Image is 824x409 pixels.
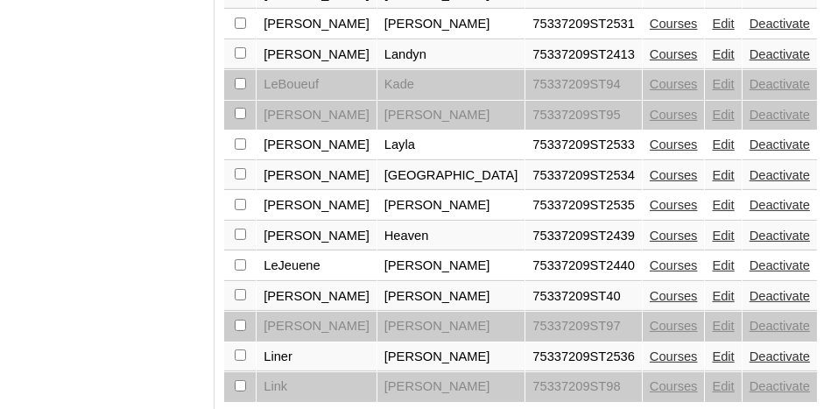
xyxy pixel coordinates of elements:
[257,372,377,402] td: Link
[525,342,642,372] td: 75337209ST2536
[650,289,698,303] a: Courses
[377,101,525,130] td: [PERSON_NAME]
[257,70,377,100] td: LeBoueuf
[377,282,525,312] td: [PERSON_NAME]
[750,17,810,31] a: Deactivate
[712,319,734,333] a: Edit
[750,77,810,91] a: Deactivate
[650,108,698,122] a: Courses
[712,349,734,363] a: Edit
[750,379,810,393] a: Deactivate
[525,130,642,160] td: 75337209ST2533
[750,47,810,61] a: Deactivate
[750,168,810,182] a: Deactivate
[650,77,698,91] a: Courses
[377,251,525,281] td: [PERSON_NAME]
[712,258,734,272] a: Edit
[257,342,377,372] td: Liner
[712,108,734,122] a: Edit
[525,251,642,281] td: 75337209ST2440
[750,108,810,122] a: Deactivate
[377,342,525,372] td: [PERSON_NAME]
[750,349,810,363] a: Deactivate
[525,282,642,312] td: 75337209ST40
[650,258,698,272] a: Courses
[650,198,698,212] a: Courses
[257,251,377,281] td: LeJeuene
[257,101,377,130] td: [PERSON_NAME]
[525,10,642,39] td: 75337209ST2531
[650,349,698,363] a: Courses
[257,161,377,191] td: [PERSON_NAME]
[712,379,734,393] a: Edit
[750,229,810,243] a: Deactivate
[525,312,642,342] td: 75337209ST97
[650,47,698,61] a: Courses
[525,161,642,191] td: 75337209ST2534
[650,319,698,333] a: Courses
[712,168,734,182] a: Edit
[650,138,698,152] a: Courses
[525,101,642,130] td: 75337209ST95
[712,77,734,91] a: Edit
[525,40,642,70] td: 75337209ST2413
[650,379,698,393] a: Courses
[257,40,377,70] td: [PERSON_NAME]
[377,161,525,191] td: [GEOGRAPHIC_DATA]
[712,17,734,31] a: Edit
[257,191,377,221] td: [PERSON_NAME]
[377,10,525,39] td: [PERSON_NAME]
[257,222,377,251] td: [PERSON_NAME]
[525,372,642,402] td: 75337209ST98
[750,258,810,272] a: Deactivate
[377,372,525,402] td: [PERSON_NAME]
[377,222,525,251] td: Heaven
[750,319,810,333] a: Deactivate
[377,312,525,342] td: [PERSON_NAME]
[257,130,377,160] td: [PERSON_NAME]
[257,282,377,312] td: [PERSON_NAME]
[712,229,734,243] a: Edit
[257,10,377,39] td: [PERSON_NAME]
[525,222,642,251] td: 75337209ST2439
[525,70,642,100] td: 75337209ST94
[377,130,525,160] td: Layla
[750,198,810,212] a: Deactivate
[712,198,734,212] a: Edit
[650,17,698,31] a: Courses
[525,191,642,221] td: 75337209ST2535
[712,138,734,152] a: Edit
[650,229,698,243] a: Courses
[377,70,525,100] td: Kade
[377,40,525,70] td: Landyn
[712,47,734,61] a: Edit
[750,138,810,152] a: Deactivate
[712,289,734,303] a: Edit
[377,191,525,221] td: [PERSON_NAME]
[257,312,377,342] td: [PERSON_NAME]
[750,289,810,303] a: Deactivate
[650,168,698,182] a: Courses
